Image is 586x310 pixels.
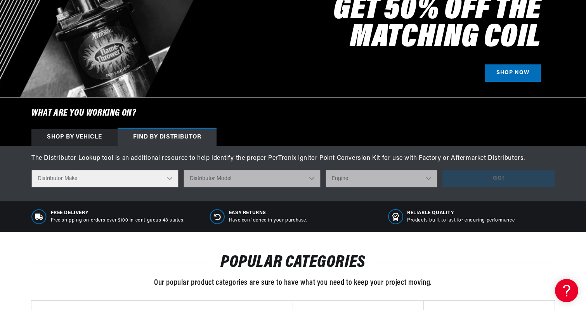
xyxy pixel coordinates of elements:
span: Free Delivery [51,210,185,216]
a: SHOP NOW [485,64,541,82]
div: Find by Distributor [118,129,217,146]
p: Have confidence in your purchase. [229,217,307,224]
span: Our popular product categories are sure to have what you need to keep your project moving. [154,279,432,287]
h6: What are you working on? [12,98,574,129]
h2: POPULAR CATEGORIES [31,255,555,270]
span: RELIABLE QUALITY [407,210,515,216]
div: The Distributor Lookup tool is an additional resource to help identify the proper PerTronix Ignit... [31,154,555,164]
p: Free shipping on orders over $100 in contiguous 48 states. [51,217,185,224]
div: Shop by vehicle [31,129,118,146]
p: Products built to last for enduring performance [407,217,515,224]
span: Easy Returns [229,210,307,216]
